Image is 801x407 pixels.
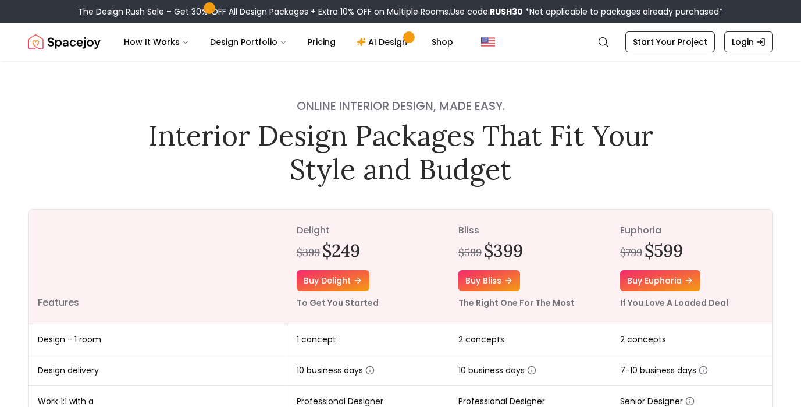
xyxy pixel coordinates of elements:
[140,98,661,114] h4: Online interior design, made easy.
[490,6,523,17] b: RUSH30
[620,395,695,407] span: Senior Designer
[28,30,101,54] a: Spacejoy
[347,30,420,54] a: AI Design
[297,364,375,376] span: 10 business days
[458,245,482,261] div: $599
[481,35,495,49] img: United States
[458,364,536,376] span: 10 business days
[28,23,773,61] nav: Global
[458,395,545,407] span: Professional Designer
[297,297,379,309] small: To Get You Started
[620,270,700,291] a: Buy euphoria
[458,270,520,291] a: Buy bliss
[28,30,101,54] img: Spacejoy Logo
[625,31,715,52] a: Start Your Project
[201,30,296,54] button: Design Portfolio
[724,31,773,52] a: Login
[298,30,345,54] a: Pricing
[78,6,723,17] div: The Design Rush Sale – Get 30% OFF All Design Packages + Extra 10% OFF on Multiple Rooms.
[29,210,287,324] th: Features
[620,364,708,376] span: 7-10 business days
[620,334,666,345] span: 2 concepts
[645,240,683,261] h2: $599
[297,395,383,407] span: Professional Designer
[450,6,523,17] span: Use code:
[620,245,642,261] div: $799
[297,245,320,261] div: $399
[29,324,287,355] td: Design - 1 room
[484,240,523,261] h2: $399
[458,334,504,345] span: 2 concepts
[115,30,198,54] button: How It Works
[422,30,462,54] a: Shop
[322,240,360,261] h2: $249
[140,119,661,186] h1: Interior Design Packages That Fit Your Style and Budget
[620,297,728,309] small: If You Love A Loaded Deal
[297,334,336,345] span: 1 concept
[297,270,369,291] a: Buy delight
[29,355,287,386] td: Design delivery
[620,224,763,238] p: euphoria
[523,6,723,17] span: *Not applicable to packages already purchased*
[297,224,440,238] p: delight
[458,297,575,309] small: The Right One For The Most
[458,224,601,238] p: bliss
[115,30,462,54] nav: Main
